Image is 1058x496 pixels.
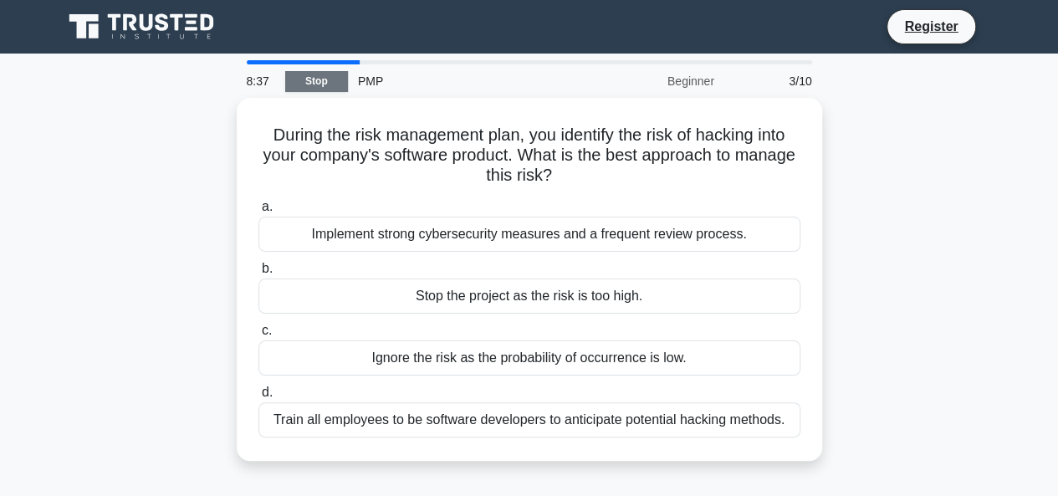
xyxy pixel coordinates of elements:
[578,64,724,98] div: Beginner
[262,385,273,399] span: d.
[258,402,800,437] div: Train all employees to be software developers to anticipate potential hacking methods.
[262,199,273,213] span: a.
[724,64,822,98] div: 3/10
[258,340,800,376] div: Ignore the risk as the probability of occurrence is low.
[262,261,273,275] span: b.
[262,323,272,337] span: c.
[237,64,285,98] div: 8:37
[348,64,578,98] div: PMP
[257,125,802,187] h5: During the risk management plan, you identify the risk of hacking into your company's software pr...
[258,279,800,314] div: Stop the project as the risk is too high.
[894,16,968,37] a: Register
[258,217,800,252] div: Implement strong cybersecurity measures and a frequent review process.
[285,71,348,92] a: Stop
